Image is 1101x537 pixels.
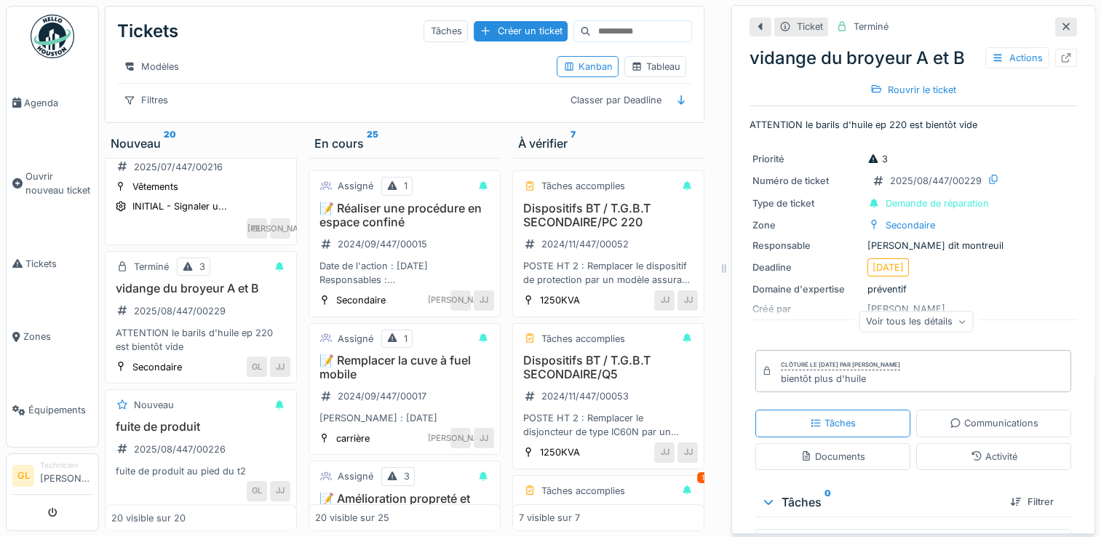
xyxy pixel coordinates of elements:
a: Équipements [7,373,98,447]
div: GL [247,481,267,501]
div: 1 [697,472,707,483]
div: Voir tous les détails [859,311,974,332]
div: 2024/11/447/00052 [541,237,629,251]
div: Zone [752,218,862,232]
div: Assigné [338,332,373,346]
div: Responsable [752,239,862,252]
div: Date de l'action : [DATE] Responsables : [PERSON_NAME]/[PERSON_NAME] [315,259,494,287]
span: Ouvrir nouveau ticket [25,170,92,197]
div: GL [247,218,267,239]
div: 2024/09/447/00017 [338,389,426,403]
div: JJ [654,442,675,463]
div: En cours [314,135,495,152]
div: Documents [800,450,865,464]
div: 2025/08/447/00229 [890,174,982,188]
div: carrière [336,431,370,445]
div: JJ [474,290,494,311]
div: 1250KVA [540,293,580,307]
div: [PERSON_NAME] dit montreuil [752,239,1074,252]
div: Demande de réparation [886,196,989,210]
div: JJ [270,357,290,377]
div: 1 [404,332,408,346]
div: Tâches [810,416,856,430]
div: JJ [677,442,698,463]
h3: 📝 Réaliser une procédure en espace confiné [315,202,494,229]
div: Nouveau [111,135,291,152]
div: 2024/11/447/00053 [541,389,629,403]
div: Secondaire [336,293,386,307]
div: Terminé [134,260,169,274]
div: JJ [677,290,698,311]
div: Filtres [117,89,175,111]
h3: Dispositifs BT / T.G.B.T SECONDAIRE/Q5 [519,354,698,381]
div: Activité [971,450,1017,464]
div: Classer par Deadline [563,89,667,111]
div: GL [247,357,267,377]
div: Actions [985,47,1049,68]
a: Tickets [7,227,98,301]
div: Deadline [752,260,862,274]
div: 2025/07/447/00216 [134,160,223,174]
a: Zones [7,301,98,374]
div: Nouveau [134,398,174,412]
li: GL [12,465,34,487]
div: Assigné [338,179,373,193]
div: Communications [950,416,1038,430]
div: Clôturé le [DATE] par [PERSON_NAME] [781,360,900,370]
div: Kanban [563,60,612,73]
div: 2025/08/447/00226 [134,442,226,456]
div: fuite de produit au pied du t2 [111,464,290,478]
sup: 20 [164,135,176,152]
div: Filtrer [1004,492,1060,512]
img: Badge_color-CXgf-gQk.svg [31,15,74,58]
div: POSTE HT 2 : Remplacer le dispositif de protection par un modèle assurant le pouvoir de coupure 3... [519,259,698,287]
span: Agenda [24,96,92,110]
h3: fuite de produit [111,420,290,434]
div: 3 [199,260,205,274]
span: Tickets [25,257,92,271]
div: 7 visible sur 7 [519,511,580,525]
div: Priorité [752,152,862,166]
div: [PERSON_NAME] : [DATE] [315,411,494,425]
div: Tâches [424,20,468,41]
a: Agenda [7,66,98,140]
div: Terminé [854,20,889,33]
div: Numéro de ticket [752,174,862,188]
div: 2024/09/447/00015 [338,237,427,251]
h3: 📝 Remplacer la cuve à fuel mobile [315,354,494,381]
div: JJ [270,481,290,501]
div: ATTENTION le barils d'huile ep 220 est bientôt vide [111,326,290,354]
div: Rouvrir le ticket [864,80,962,100]
p: ATTENTION le barils d'huile ep 220 est bientôt vide [750,118,1077,132]
div: À vérifier [518,135,699,152]
div: 1250KVA [540,445,580,459]
div: Tableau [631,60,680,73]
sup: 0 [824,493,831,511]
div: Secondaire [132,360,182,374]
div: bientôt plus d'huile [781,372,900,386]
div: Tâches accomplies [541,484,625,498]
div: 20 visible sur 25 [315,511,389,525]
div: Secondaire [886,218,935,232]
div: Vêtements [132,180,178,194]
a: GL Technicien[PERSON_NAME] [12,460,92,495]
div: préventif [752,282,1074,296]
div: 2025/08/447/00229 [134,304,226,318]
div: [PERSON_NAME] [450,428,471,448]
div: 3 [867,152,888,166]
div: Modèles [117,56,186,77]
div: Tickets [117,12,178,50]
h3: Dispositifs BT / T.G.B.T SECONDAIRE/PC 220 [519,202,698,229]
div: [PERSON_NAME] [450,290,471,311]
div: JJ [474,428,494,448]
div: 3 [404,469,410,483]
div: Créer un ticket [474,21,568,41]
div: Tâches [761,493,998,511]
div: Domaine d'expertise [752,282,862,296]
div: Ticket [797,20,823,33]
a: Ouvrir nouveau ticket [7,140,98,227]
div: [DATE] [873,260,904,274]
h3: vidange du broyeur A et B [111,282,290,295]
div: 1 [404,179,408,193]
span: Équipements [28,403,92,417]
